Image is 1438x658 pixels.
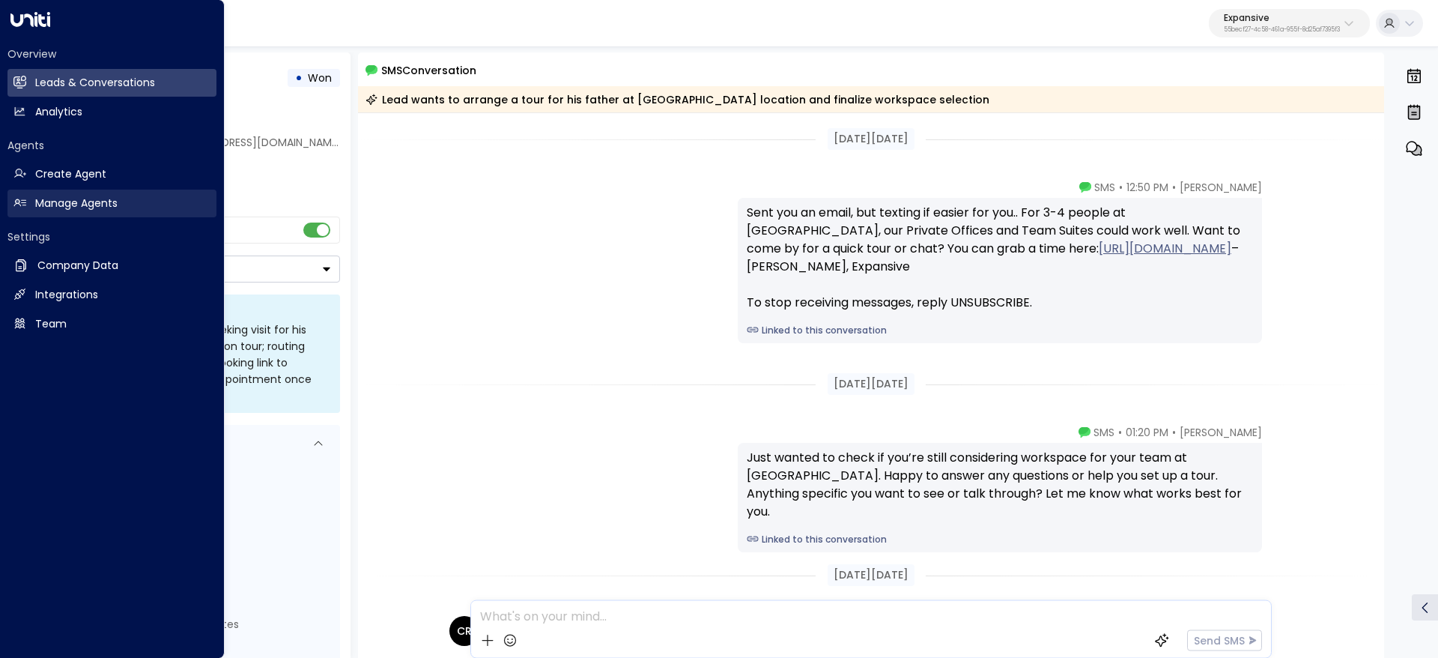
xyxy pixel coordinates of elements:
p: 55becf27-4c58-461a-955f-8d25af7395f3 [1224,27,1340,33]
span: • [1172,425,1176,440]
div: [DATE][DATE] [828,128,914,150]
span: [PERSON_NAME] [1180,425,1262,440]
a: Leads & Conversations [7,69,216,97]
span: • [1119,180,1123,195]
h2: Settings [7,229,216,244]
div: Sent you an email, but texting if easier for you.. For 3-4 people at [GEOGRAPHIC_DATA], our Priva... [747,204,1253,312]
div: • [295,64,303,91]
img: 11_headshot.jpg [1268,425,1298,455]
span: 12:50 PM [1126,180,1168,195]
a: [URL][DOMAIN_NAME] [1099,240,1231,258]
a: Linked to this conversation [747,533,1253,546]
h2: Team [35,316,67,332]
a: Integrations [7,281,216,309]
h2: Leads & Conversations [35,75,155,91]
span: SMS [1094,180,1115,195]
span: [PERSON_NAME] [1180,180,1262,195]
span: Won [308,70,332,85]
span: 01:20 PM [1126,425,1168,440]
a: Linked to this conversation [747,324,1253,337]
a: Manage Agents [7,190,216,217]
h2: Overview [7,46,216,61]
p: Expansive [1224,13,1340,22]
span: • [1118,425,1122,440]
a: Team [7,310,216,338]
button: Expansive55becf27-4c58-461a-955f-8d25af7395f3 [1209,9,1370,37]
a: Create Agent [7,160,216,188]
div: [DATE][DATE] [828,564,914,586]
div: [DATE][DATE] [828,373,914,395]
a: Company Data [7,252,216,280]
div: CR [449,616,479,646]
h2: Company Data [37,258,118,274]
h2: Analytics [35,104,82,120]
h2: Agents [7,138,216,153]
div: Just wanted to check if you’re still considering workspace for your team at [GEOGRAPHIC_DATA]. Ha... [747,449,1253,521]
span: SMS Conversation [381,61,476,79]
span: SMS [1093,425,1114,440]
h2: Integrations [35,287,98,303]
h2: Create Agent [35,166,106,182]
img: 11_headshot.jpg [1268,180,1298,210]
h2: Manage Agents [35,196,118,211]
span: • [1172,180,1176,195]
a: Analytics [7,98,216,126]
div: Lead wants to arrange a tour for his father at [GEOGRAPHIC_DATA] location and finalize workspace ... [365,92,989,107]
